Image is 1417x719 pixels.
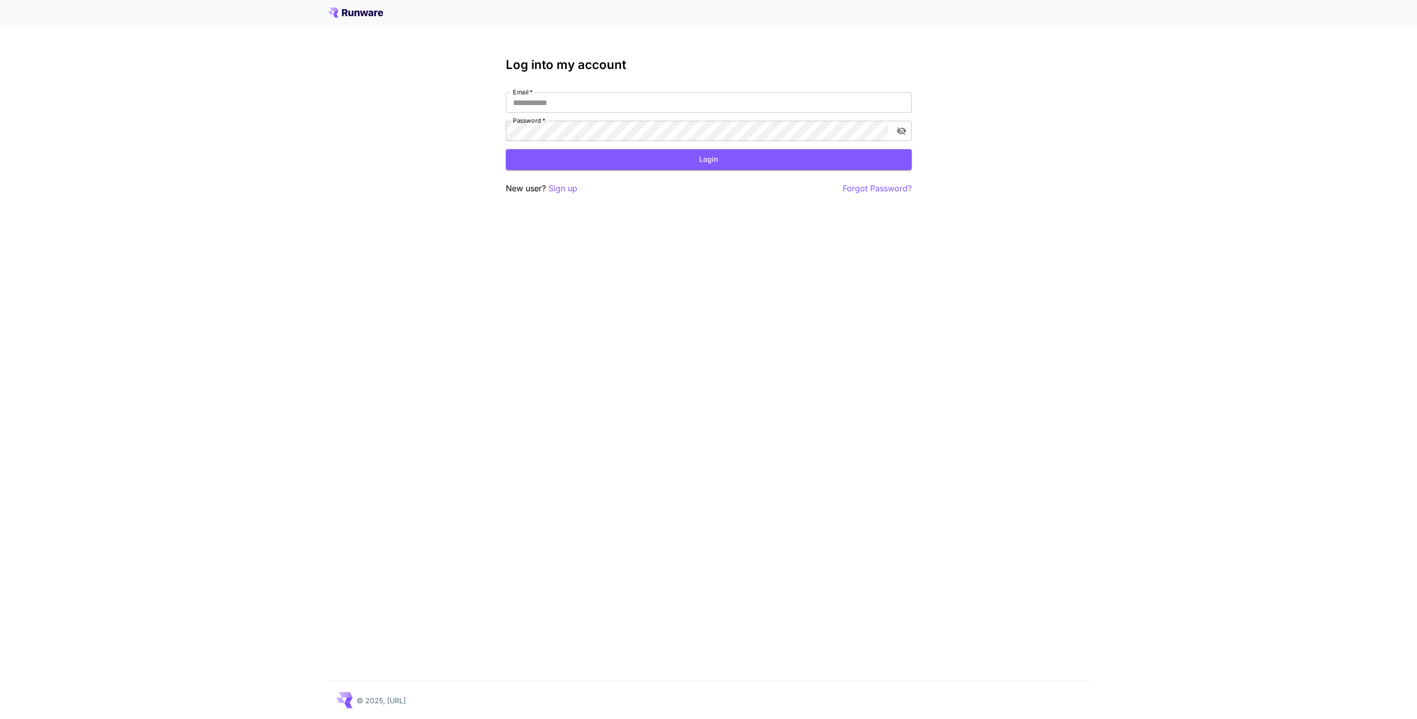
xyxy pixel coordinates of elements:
button: Forgot Password? [843,182,912,195]
button: Login [506,149,912,170]
p: © 2025, [URL] [357,695,406,706]
button: toggle password visibility [892,122,911,140]
button: Sign up [548,182,577,195]
label: Password [513,116,545,125]
label: Email [513,88,533,96]
p: New user? [506,182,577,195]
h3: Log into my account [506,58,912,72]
